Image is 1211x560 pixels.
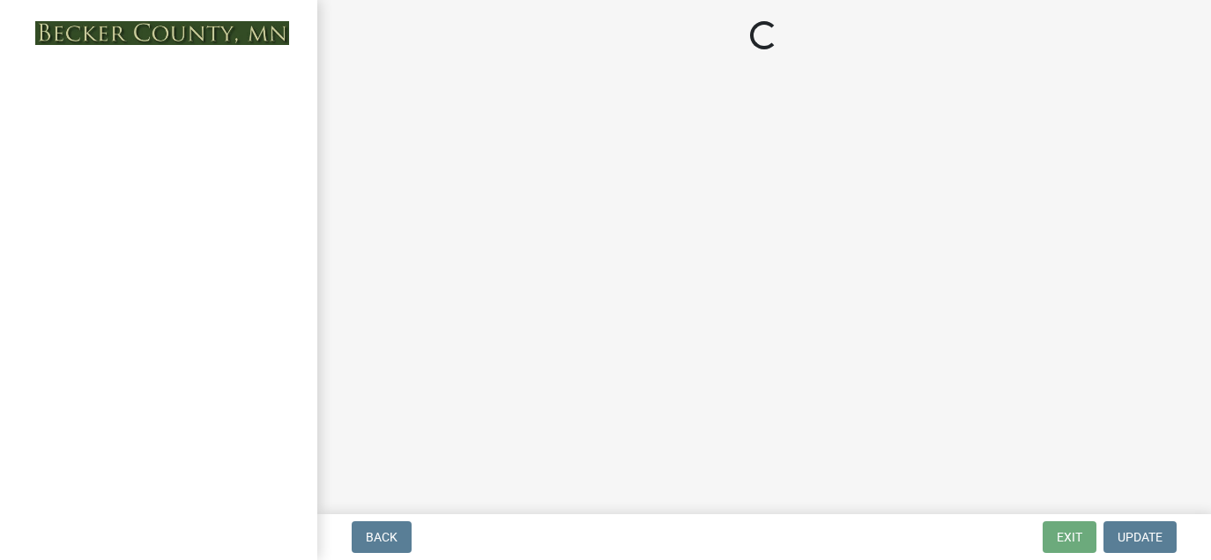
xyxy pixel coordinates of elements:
img: Becker County, Minnesota [35,21,289,45]
span: Update [1118,530,1163,544]
button: Exit [1043,521,1096,553]
button: Back [352,521,412,553]
span: Back [366,530,397,544]
button: Update [1103,521,1177,553]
